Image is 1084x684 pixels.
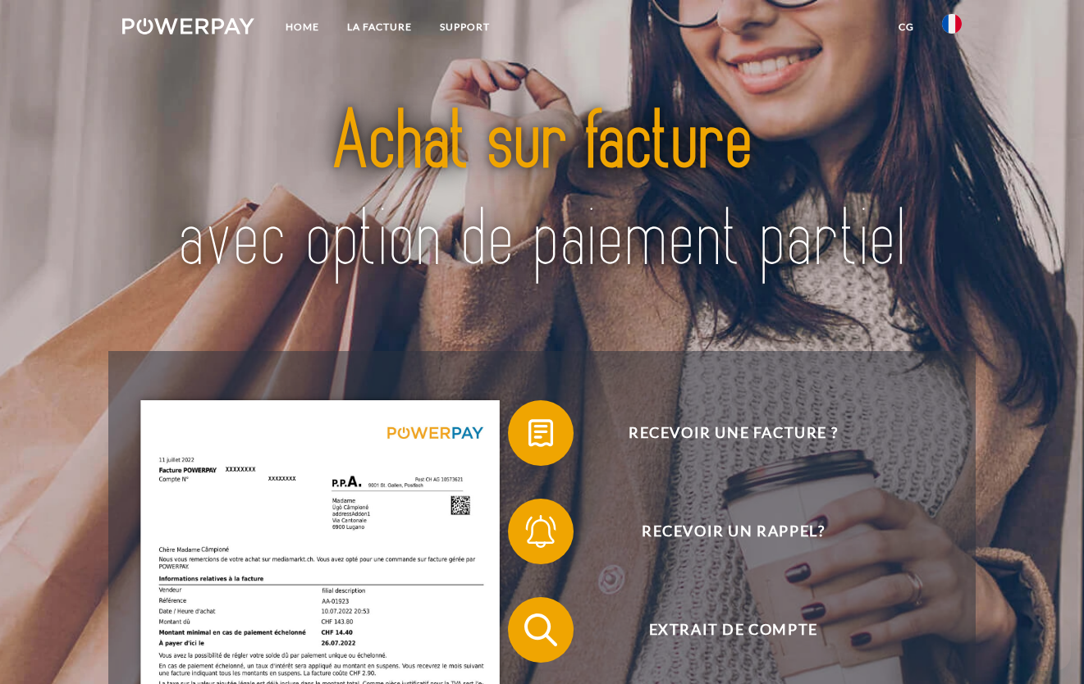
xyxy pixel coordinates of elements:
[1018,618,1071,671] iframe: Bouton de lancement de la fenêtre de messagerie
[272,12,333,42] a: Home
[163,68,920,315] img: title-powerpay_fr.svg
[885,12,928,42] a: CG
[508,597,935,663] button: Extrait de compte
[508,499,935,564] button: Recevoir un rappel?
[520,511,561,552] img: qb_bell.svg
[520,609,561,650] img: qb_search.svg
[532,499,934,564] span: Recevoir un rappel?
[122,18,254,34] img: logo-powerpay-white.svg
[508,400,935,466] button: Recevoir une facture ?
[532,597,934,663] span: Extrait de compte
[520,413,561,454] img: qb_bill.svg
[333,12,426,42] a: LA FACTURE
[532,400,934,466] span: Recevoir une facture ?
[426,12,504,42] a: Support
[942,14,962,34] img: fr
